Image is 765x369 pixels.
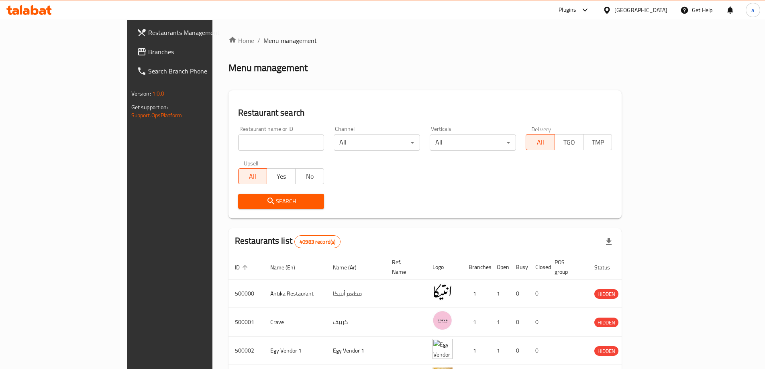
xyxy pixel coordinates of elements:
span: HIDDEN [594,347,618,356]
span: Yes [270,171,292,182]
h2: Menu management [228,61,308,74]
td: 1 [462,279,490,308]
span: ID [235,263,250,272]
td: Egy Vendor 1 [264,336,326,365]
button: All [238,168,267,184]
button: TMP [583,134,612,150]
button: Search [238,194,324,209]
span: Status [594,263,620,272]
div: HIDDEN [594,346,618,356]
a: Support.OpsPlatform [131,110,182,120]
td: 0 [510,279,529,308]
img: Egy Vendor 1 [432,339,453,359]
td: 0 [529,279,548,308]
span: 40983 record(s) [295,238,340,246]
span: All [242,171,264,182]
td: 1 [462,336,490,365]
label: Delivery [531,126,551,132]
button: No [295,168,324,184]
span: TGO [558,137,580,148]
span: Restaurants Management [148,28,249,37]
span: Version: [131,88,151,99]
nav: breadcrumb [228,36,622,45]
a: Restaurants Management [131,23,255,42]
td: 1 [462,308,490,336]
li: / [257,36,260,45]
td: كرييف [326,308,386,336]
a: Branches [131,42,255,61]
img: Crave [432,310,453,330]
h2: Restaurants list [235,235,341,248]
span: Name (Ar) [333,263,367,272]
span: All [529,137,551,148]
div: Plugins [559,5,576,15]
td: Antika Restaurant [264,279,326,308]
td: Egy Vendor 1 [326,336,386,365]
button: All [526,134,555,150]
th: Logo [426,255,462,279]
td: 1 [490,279,510,308]
h2: Restaurant search [238,107,612,119]
div: All [334,135,420,151]
div: Total records count [294,235,341,248]
td: 1 [490,336,510,365]
td: مطعم أنتيكا [326,279,386,308]
span: 1.0.0 [152,88,165,99]
td: 0 [510,308,529,336]
span: Search Branch Phone [148,66,249,76]
th: Open [490,255,510,279]
input: Search for restaurant name or ID.. [238,135,324,151]
div: All [430,135,516,151]
span: Branches [148,47,249,57]
span: HIDDEN [594,318,618,327]
td: 0 [529,308,548,336]
td: 1 [490,308,510,336]
div: Export file [599,232,618,251]
button: TGO [555,134,583,150]
div: HIDDEN [594,289,618,299]
span: No [299,171,321,182]
label: Upsell [244,160,259,166]
td: 0 [529,336,548,365]
td: 0 [510,336,529,365]
span: Search [245,196,318,206]
span: POS group [555,257,578,277]
img: Antika Restaurant [432,282,453,302]
span: Menu management [263,36,317,45]
a: Search Branch Phone [131,61,255,81]
div: [GEOGRAPHIC_DATA] [614,6,667,14]
span: Get support on: [131,102,168,112]
th: Busy [510,255,529,279]
button: Yes [267,168,296,184]
span: Name (En) [270,263,306,272]
span: a [751,6,754,14]
th: Closed [529,255,548,279]
span: TMP [587,137,609,148]
td: Crave [264,308,326,336]
span: HIDDEN [594,289,618,299]
th: Branches [462,255,490,279]
span: Ref. Name [392,257,416,277]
